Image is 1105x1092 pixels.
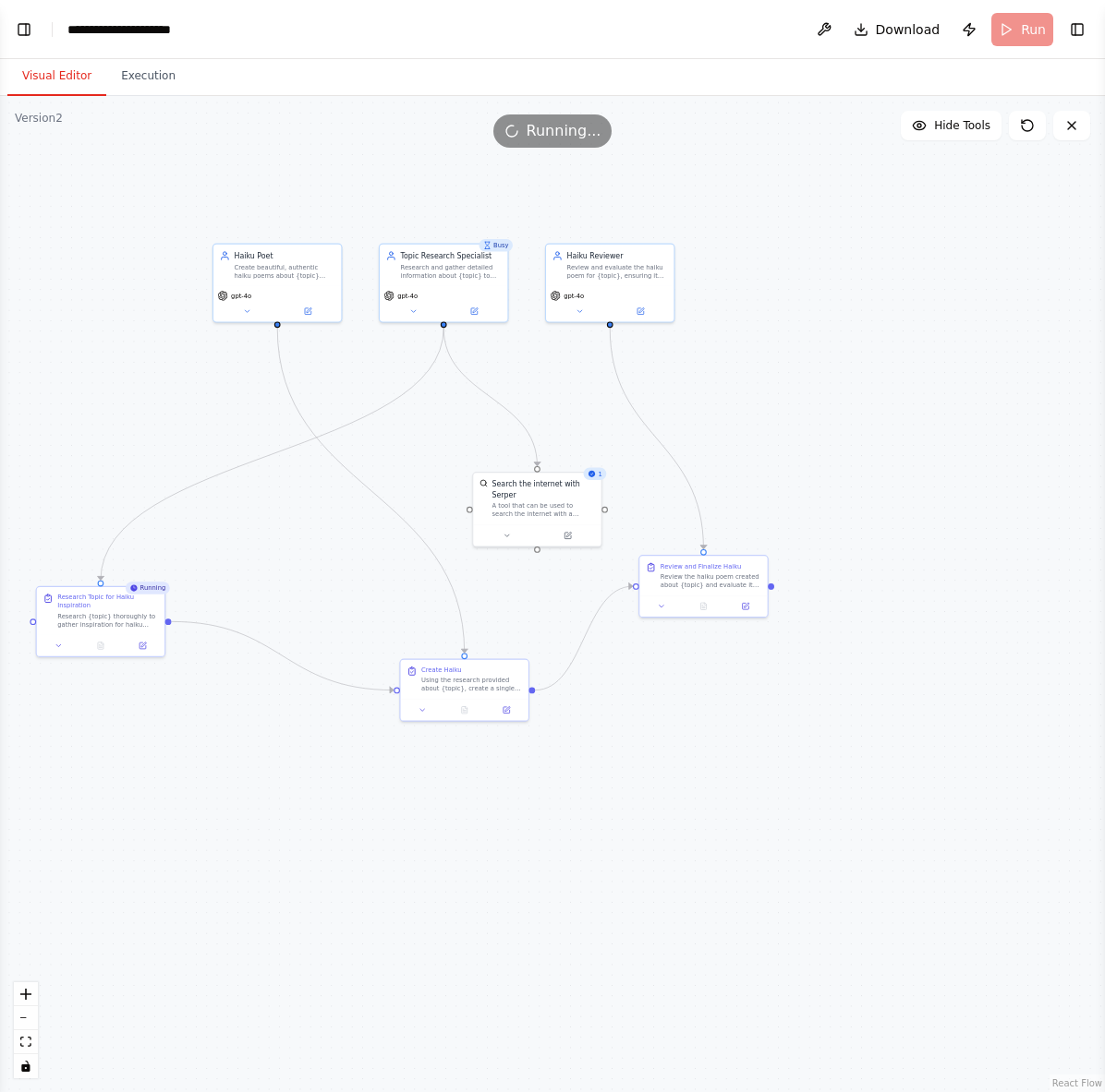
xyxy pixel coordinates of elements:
[421,677,522,693] div: Using the research provided about {topic}, create a single beautiful haiku poem. The haiku should...
[15,111,63,126] div: Version 2
[231,292,251,300] span: gpt-4o
[846,13,948,46] button: Download
[278,305,337,318] button: Open in side panel
[14,1006,38,1030] button: zoom out
[7,57,106,96] button: Visual Editor
[401,263,502,280] div: Research and gather detailed information about {topic} to provide rich context, imagery, and insp...
[397,292,418,300] span: gpt-4o
[535,581,633,695] g: Edge from 0e969e6d-dbd5-465b-93c7-b5439724fec9 to 56c1a3cd-5cfb-49a9-8c35-17cb77be604e
[479,239,513,252] div: Busy
[14,982,38,1006] button: zoom in
[399,659,529,722] div: Create HaikuUsing the research provided about {topic}, create a single beautiful haiku poem. The ...
[611,305,670,318] button: Open in side panel
[379,244,509,323] div: BusyTopic Research SpecialistResearch and gather detailed information about {topic} to provide ri...
[14,1054,38,1078] button: toggle interactivity
[682,600,726,613] button: No output available
[106,57,190,96] button: Execution
[876,20,941,39] span: Download
[36,586,166,657] div: RunningResearch Topic for Haiku InspirationResearch {topic} thoroughly to gather inspiration for ...
[79,640,123,653] button: No output available
[527,120,601,142] span: Running...
[95,328,449,580] g: Edge from 41b7d50d-de87-4e5f-9b55-74af16fd413c to 661ec6ee-0021-4600-a908-738e2c263f07
[638,555,769,618] div: Review and Finalize HaikuReview the haiku poem created about {topic} and evaluate it against trad...
[234,263,334,280] div: Create beautiful, authentic haiku poems about {topic} using the research provided. Follow traditi...
[126,582,170,594] div: Running
[480,479,488,487] img: SerperDevTool
[598,470,601,478] span: 1
[443,704,487,717] button: No output available
[14,1030,38,1054] button: fit view
[545,244,675,323] div: Haiku ReviewerReview and evaluate the haiku poem for {topic}, ensuring it meets traditional stand...
[11,17,37,42] button: Show left sidebar
[934,118,990,133] span: Hide Tools
[57,594,158,610] div: Research Topic for Haiku Inspiration
[234,250,334,260] div: Haiku Poet
[439,328,543,466] g: Edge from 41b7d50d-de87-4e5f-9b55-74af16fd413c to 26a3b584-b6da-47da-a38f-a4d3e60d35b9
[125,640,161,653] button: Open in side panel
[444,305,504,318] button: Open in side panel
[472,472,602,547] div: 1SerperDevToolSearch the internet with SerperA tool that can be used to search the internet with ...
[212,244,343,323] div: Haiku PoetCreate beautiful, authentic haiku poems about {topic} using the research provided. Foll...
[421,666,462,674] div: Create Haiku
[492,502,595,519] div: A tool that can be used to search the internet with a search_query. Supports different search typ...
[1052,1078,1102,1088] a: React Flow attribution
[539,530,598,543] button: Open in side panel
[605,328,710,549] g: Edge from 20be1169-9428-46c2-8105-b218757f8b76 to 56c1a3cd-5cfb-49a9-8c35-17cb77be604e
[661,562,741,570] div: Review and Finalize Haiku
[1064,17,1090,42] button: Show right sidebar
[901,111,1002,140] button: Hide Tools
[67,20,211,39] nav: breadcrumb
[273,328,470,653] g: Edge from 92e9cf84-cc01-4e2c-97f3-488fe9d66390 to 0e969e6d-dbd5-465b-93c7-b5439724fec9
[401,250,502,260] div: Topic Research Specialist
[489,704,525,717] button: Open in side panel
[492,479,595,500] div: Search the internet with Serper
[57,612,158,629] div: Research {topic} thoroughly to gather inspiration for haiku creation. Focus on: - Sensory details...
[14,982,38,1078] div: React Flow controls
[728,600,764,613] button: Open in side panel
[567,250,668,260] div: Haiku Reviewer
[661,572,761,589] div: Review the haiku poem created about {topic} and evaluate it against traditional haiku standards. ...
[171,617,394,696] g: Edge from 661ec6ee-0021-4600-a908-738e2c263f07 to 0e969e6d-dbd5-465b-93c7-b5439724fec9
[564,292,584,300] span: gpt-4o
[567,263,668,280] div: Review and evaluate the haiku poem for {topic}, ensuring it meets traditional standards while bei...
